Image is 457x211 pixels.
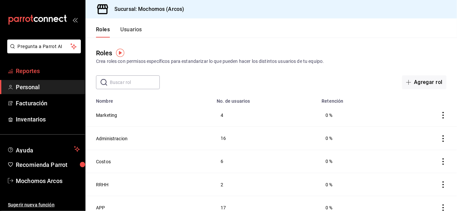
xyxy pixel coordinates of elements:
button: Usuarios [120,26,142,38]
span: Inventarios [16,115,80,124]
a: Pregunta a Parrot AI [5,48,81,55]
td: 4 [213,104,318,127]
th: Retención [318,94,393,104]
td: 16 [213,127,318,150]
td: 0 % [318,173,393,196]
td: 0 % [318,104,393,127]
button: actions [440,158,446,165]
button: Pregunta a Parrot AI [7,40,81,53]
td: 0 % [318,127,393,150]
button: RRHH [96,181,109,188]
th: Nombre [85,94,213,104]
button: Administracion [96,135,128,142]
td: 6 [213,150,318,173]
div: Roles [96,48,112,58]
span: Mochomos Arcos [16,176,80,185]
button: actions [440,135,446,142]
th: No. de usuarios [213,94,318,104]
button: Costos [96,158,111,165]
button: APP [96,204,105,211]
td: 2 [213,173,318,196]
img: Tooltip marker [116,49,124,57]
button: actions [440,112,446,119]
input: Buscar rol [110,76,160,89]
span: Ayuda [16,145,71,153]
h3: Sucursal: Mochomos (Arcos) [109,5,184,13]
span: Personal [16,83,80,92]
button: Roles [96,26,110,38]
span: Facturación [16,99,80,108]
button: actions [440,181,446,188]
button: open_drawer_menu [72,17,78,22]
span: Recomienda Parrot [16,160,80,169]
button: actions [440,204,446,211]
div: Crea roles con permisos específicos para estandarizar lo que pueden hacer los distintos usuarios ... [96,58,446,65]
span: Sugerir nueva función [8,201,80,208]
td: 0 % [318,150,393,173]
span: Pregunta a Parrot AI [18,43,71,50]
button: Agregar rol [402,75,446,89]
button: Marketing [96,112,117,119]
div: navigation tabs [96,26,142,38]
span: Reportes [16,66,80,75]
